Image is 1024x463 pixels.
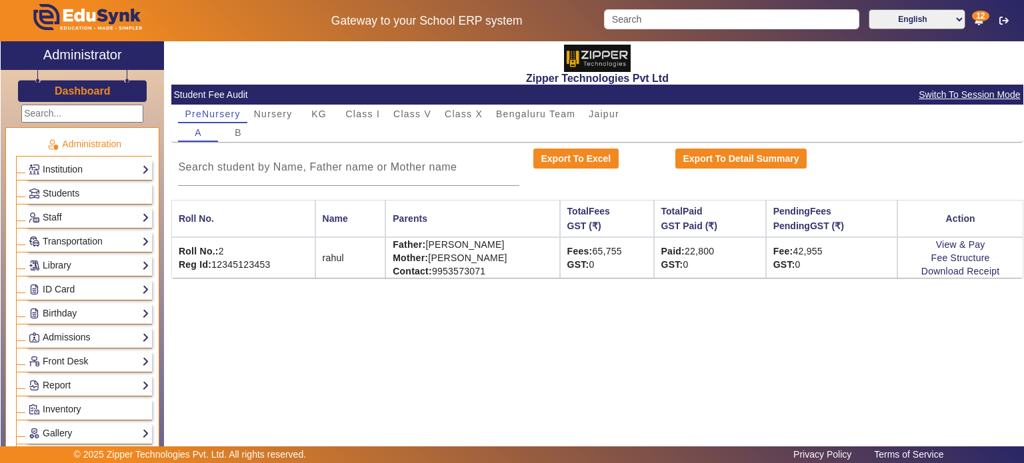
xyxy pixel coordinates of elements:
input: Search... [21,105,143,123]
strong: Paid: [661,246,685,256]
img: 36227e3f-cbf6-4043-b8fc-b5c5f2957d0a [564,45,631,72]
p: Administration [16,137,152,151]
strong: Contact: [393,266,432,276]
div: TotalFeesGST (₹) [567,204,647,233]
span: Nursery [254,109,293,119]
span: Students [43,188,79,199]
img: Administration.png [47,139,59,151]
h5: Gateway to your School ERP system [263,14,590,28]
a: Dashboard [54,84,111,98]
button: Export To Excel [533,149,619,169]
strong: Fees: [567,246,593,256]
div: Name [323,211,379,226]
span: Class V [393,109,431,119]
td: rahul [315,237,386,278]
div: Roll No. [179,211,214,226]
h3: Dashboard [55,85,111,97]
a: View & Pay [936,239,985,250]
strong: Mother: [393,252,428,263]
span: Jaipur [589,109,619,119]
img: Inventory.png [29,404,39,414]
img: Students.png [29,189,39,199]
strong: Fee: [773,246,793,256]
th: Parents [385,200,559,237]
strong: Roll No.: [179,246,219,256]
p: © 2025 Zipper Technologies Pvt. Ltd. All rights reserved. [74,448,307,462]
strong: GST: [773,259,795,270]
th: Action [897,200,1023,237]
a: Terms of Service [867,446,950,463]
span: 12 [972,11,989,21]
mat-card-header: Student Fee Audit [171,85,1023,105]
div: 65,755 0 [567,244,647,271]
div: TotalFees GST (₹) [567,204,610,233]
input: Search [604,9,859,29]
h2: Zipper Technologies Pvt Ltd [171,72,1023,85]
span: PreNursery [185,109,240,119]
button: Export To Detail Summary [675,149,807,169]
span: Switch To Session Mode [918,87,1021,103]
div: Roll No. [179,211,308,226]
div: Name [323,211,348,226]
strong: GST: [661,259,683,270]
a: Administrator [1,41,164,70]
span: Class I [346,109,381,119]
span: Class X [445,109,483,119]
a: Students [29,186,149,201]
input: Search student by Name, Father name or Mother name [178,159,519,175]
span: A [195,128,202,137]
td: [PERSON_NAME] [PERSON_NAME] 9953573071 [385,237,559,278]
span: Bengaluru Team [496,109,575,119]
a: Fee Structure [931,252,990,263]
span: B [235,128,242,137]
a: Inventory [29,402,149,417]
a: Download Receipt [921,266,1000,276]
div: TotalPaid GST Paid (₹) [661,204,717,233]
div: TotalPaidGST Paid (₹) [661,204,759,233]
div: 22,800 0 [661,244,759,271]
strong: GST: [567,259,589,270]
div: PendingFees PendingGST (₹) [773,204,844,233]
strong: Reg Id: [179,259,211,270]
a: Privacy Policy [787,446,858,463]
h2: Administrator [43,47,122,63]
td: 2 12345123453 [171,237,315,278]
div: PendingFeesPendingGST (₹) [773,204,891,233]
span: KG [311,109,327,119]
span: Inventory [43,404,81,414]
div: 42,955 0 [773,244,891,271]
strong: Father: [393,239,425,250]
